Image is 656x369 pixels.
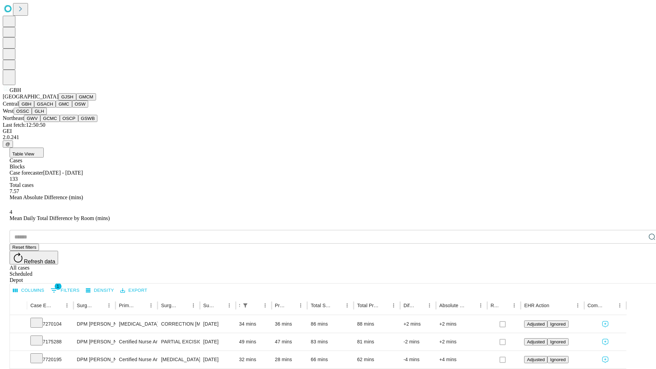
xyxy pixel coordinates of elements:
div: 81 mins [357,333,397,351]
button: Sort [53,301,62,310]
button: GWV [24,115,40,122]
button: @ [3,140,13,148]
div: 47 mins [275,333,304,351]
button: Expand [13,354,24,366]
div: [MEDICAL_DATA] COMPLETE EXCISION 5TH [MEDICAL_DATA] HEAD [161,351,196,368]
span: Adjusted [527,322,545,327]
button: Ignored [547,320,568,328]
button: Menu [476,301,486,310]
span: Mean Daily Total Difference by Room (mins) [10,215,110,221]
button: Ignored [547,356,568,363]
button: Reset filters [10,244,39,251]
button: Expand [13,336,24,348]
span: 4 [10,209,12,215]
div: +2 mins [404,315,433,333]
div: 7270104 [30,315,70,333]
div: 7175288 [30,333,70,351]
button: Menu [189,301,198,310]
button: Sort [179,301,189,310]
div: Surgeon Name [77,303,94,308]
span: [GEOGRAPHIC_DATA] [3,94,58,99]
button: Menu [615,301,625,310]
span: Adjusted [527,357,545,362]
span: 133 [10,176,18,182]
button: Adjusted [524,356,547,363]
button: Menu [260,301,270,310]
div: Case Epic Id [30,303,52,308]
button: Sort [415,301,425,310]
div: 7720195 [30,351,70,368]
button: Show filters [241,301,250,310]
span: 7.57 [10,188,19,194]
button: OSCP [60,115,78,122]
div: Certified Nurse Anesthetist [119,333,154,351]
div: Absolute Difference [439,303,466,308]
button: Menu [224,301,234,310]
div: Primary Service [119,303,136,308]
div: DPM [PERSON_NAME] [77,351,112,368]
div: EHR Action [524,303,549,308]
div: 34 mins [239,315,268,333]
div: 36 mins [275,315,304,333]
div: Resolved in EHR [491,303,500,308]
div: 32 mins [239,351,268,368]
div: 2.0.241 [3,134,653,140]
button: OSSC [14,108,32,115]
button: Menu [509,301,519,310]
div: +4 mins [439,351,484,368]
button: Menu [104,301,114,310]
button: Menu [425,301,434,310]
button: Sort [137,301,146,310]
span: [DATE] - [DATE] [43,170,83,176]
span: Case forecaster [10,170,43,176]
button: Sort [333,301,342,310]
button: GSWB [78,115,98,122]
button: Menu [146,301,156,310]
span: Ignored [550,339,565,344]
span: West [3,108,14,114]
span: Northeast [3,115,24,121]
button: Ignored [547,338,568,345]
div: Difference [404,303,414,308]
span: Total cases [10,182,33,188]
span: Ignored [550,357,565,362]
div: DPM [PERSON_NAME] [77,315,112,333]
div: -4 mins [404,351,433,368]
button: Menu [573,301,583,310]
div: 86 mins [311,315,350,333]
button: GCMC [40,115,60,122]
div: Certified Nurse Anesthetist [119,351,154,368]
div: Total Scheduled Duration [311,303,332,308]
span: Ignored [550,322,565,327]
span: Table View [12,151,34,156]
div: 28 mins [275,351,304,368]
div: 83 mins [311,333,350,351]
button: Export [119,285,149,296]
div: GEI [3,128,653,134]
button: Menu [389,301,398,310]
span: Central [3,101,19,107]
button: GBH [19,100,34,108]
div: Predicted In Room Duration [275,303,286,308]
button: GSACH [34,100,56,108]
span: 1 [55,283,61,290]
button: GMC [56,100,72,108]
div: DPM [PERSON_NAME] [77,333,112,351]
button: Sort [379,301,389,310]
button: Sort [466,301,476,310]
button: GMCM [76,93,96,100]
div: 88 mins [357,315,397,333]
button: Adjusted [524,320,547,328]
button: Density [84,285,116,296]
div: Total Predicted Duration [357,303,379,308]
span: Refresh data [24,259,55,264]
button: Show filters [49,285,81,296]
div: Surgery Name [161,303,178,308]
button: Sort [95,301,104,310]
span: Reset filters [12,245,36,250]
div: [MEDICAL_DATA] [119,315,154,333]
div: 1 active filter [241,301,250,310]
div: -2 mins [404,333,433,351]
div: CORRECTION [MEDICAL_DATA] [161,315,196,333]
button: Sort [550,301,560,310]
